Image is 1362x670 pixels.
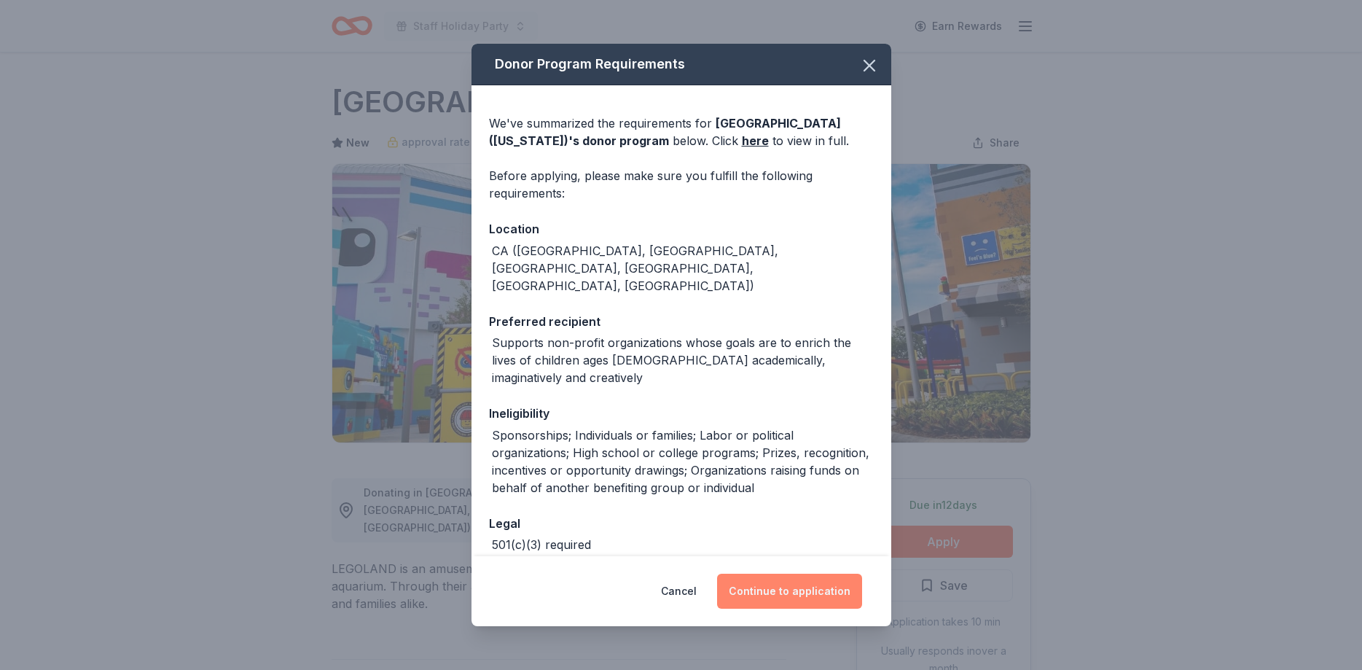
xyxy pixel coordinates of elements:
div: Donor Program Requirements [471,44,891,85]
div: CA ([GEOGRAPHIC_DATA], [GEOGRAPHIC_DATA], [GEOGRAPHIC_DATA], [GEOGRAPHIC_DATA], [GEOGRAPHIC_DATA]... [492,242,874,295]
div: Location [489,219,874,238]
div: Sponsorships; Individuals or families; Labor or political organizations; High school or college p... [492,426,874,496]
div: Ineligibility [489,404,874,423]
div: Supports non-profit organizations whose goals are to enrich the lives of children ages [DEMOGRAPH... [492,334,874,386]
div: Preferred recipient [489,312,874,331]
div: We've summarized the requirements for below. Click to view in full. [489,114,874,149]
button: Continue to application [717,574,862,609]
button: Cancel [661,574,697,609]
a: here [742,132,769,149]
div: Legal [489,514,874,533]
div: Before applying, please make sure you fulfill the following requirements: [489,167,874,202]
div: 501(c)(3) required [492,536,591,553]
